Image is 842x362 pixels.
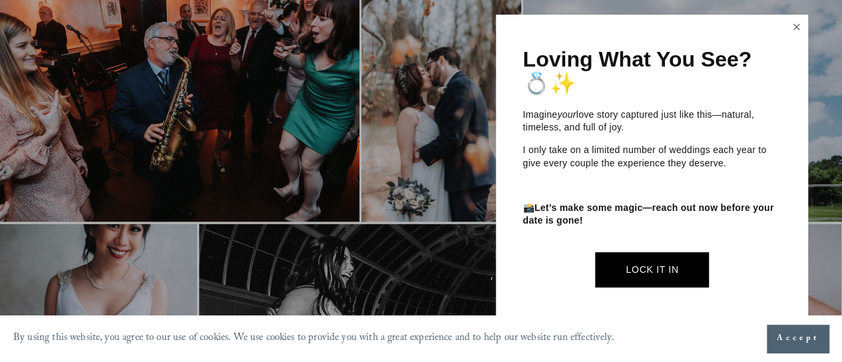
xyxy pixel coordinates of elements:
[523,202,781,228] p: 📸
[557,109,576,120] em: your
[523,108,781,134] p: Imagine love story captured just like this—natural, timeless, and full of joy.
[523,144,781,170] p: I only take on a limited number of weddings each year to give every couple the experience they de...
[595,252,709,287] a: Lock It In
[777,332,819,345] span: Accept
[767,325,829,353] button: Accept
[523,202,776,226] strong: Let’s make some magic—reach out now before your date is gone!
[13,329,614,349] p: By using this website, you agree to our use of cookies. We use cookies to provide you with a grea...
[787,17,807,38] a: Close
[523,48,781,94] h1: Loving What You See? 💍✨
